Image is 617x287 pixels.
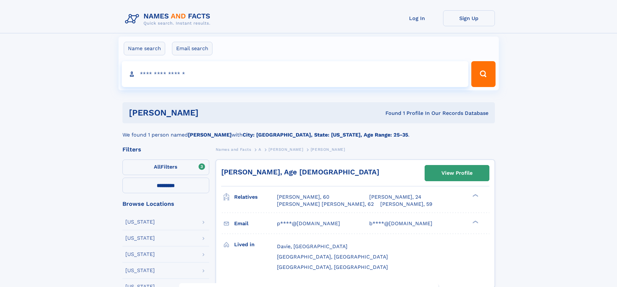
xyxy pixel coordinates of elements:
[380,201,432,208] a: [PERSON_NAME], 59
[221,168,379,176] a: [PERSON_NAME], Age [DEMOGRAPHIC_DATA]
[258,145,261,153] a: A
[234,192,277,203] h3: Relatives
[277,193,329,201] a: [PERSON_NAME], 60
[471,61,495,87] button: Search Button
[369,193,421,201] a: [PERSON_NAME], 24
[124,42,165,55] label: Name search
[122,123,495,139] div: We found 1 person named with .
[125,268,155,273] div: [US_STATE]
[129,109,292,117] h1: [PERSON_NAME]
[125,219,155,225] div: [US_STATE]
[258,147,261,152] span: A
[269,145,303,153] a: [PERSON_NAME]
[425,165,489,181] a: View Profile
[122,10,216,28] img: Logo Names and Facts
[443,10,495,26] a: Sign Up
[269,147,303,152] span: [PERSON_NAME]
[172,42,212,55] label: Email search
[277,264,388,270] span: [GEOGRAPHIC_DATA], [GEOGRAPHIC_DATA]
[234,218,277,229] h3: Email
[188,132,232,138] b: [PERSON_NAME]
[122,160,209,175] label: Filters
[292,110,488,117] div: Found 1 Profile In Our Records Database
[277,243,348,249] span: Davie, [GEOGRAPHIC_DATA]
[125,236,155,241] div: [US_STATE]
[277,201,374,208] a: [PERSON_NAME] [PERSON_NAME], 62
[154,164,161,170] span: All
[234,239,277,250] h3: Lived in
[216,145,251,153] a: Names and Facts
[122,201,209,207] div: Browse Locations
[122,147,209,152] div: Filters
[277,254,388,260] span: [GEOGRAPHIC_DATA], [GEOGRAPHIC_DATA]
[311,147,345,152] span: [PERSON_NAME]
[471,220,479,224] div: ❯
[391,10,443,26] a: Log In
[125,252,155,257] div: [US_STATE]
[243,132,408,138] b: City: [GEOGRAPHIC_DATA], State: [US_STATE], Age Range: 25-35
[122,61,469,87] input: search input
[471,193,479,198] div: ❯
[441,166,473,181] div: View Profile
